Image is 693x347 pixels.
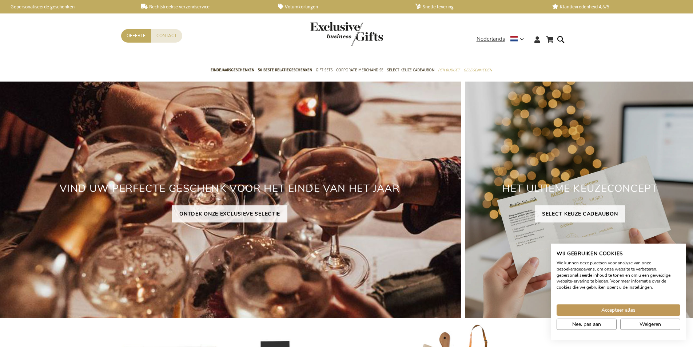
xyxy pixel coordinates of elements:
[4,4,129,10] a: Gepersonaliseerde geschenken
[477,35,505,43] span: Nederlands
[258,66,312,74] span: 50 beste relatiegeschenken
[552,4,678,10] a: Klanttevredenheid 4,6/5
[640,320,661,328] span: Weigeren
[151,29,182,43] a: Contact
[141,4,266,10] a: Rechtstreekse verzendservice
[415,4,541,10] a: Snelle levering
[387,66,434,74] span: Select Keuze Cadeaubon
[463,66,492,74] span: Gelegenheden
[278,4,403,10] a: Volumkortingen
[211,66,254,74] span: Eindejaarsgeschenken
[572,320,601,328] span: Nee, pas aan
[557,319,617,330] button: Pas cookie voorkeuren aan
[316,66,332,74] span: Gift Sets
[336,66,383,74] span: Corporate Merchandise
[477,35,529,43] div: Nederlands
[121,29,151,43] a: Offerte
[172,205,287,222] a: ONTDEK ONZE EXCLUSIEVE SELECTIE
[535,205,625,222] a: SELECT KEUZE CADEAUBON
[557,251,680,257] h2: Wij gebruiken cookies
[601,306,636,314] span: Accepteer alles
[438,66,460,74] span: Per Budget
[310,22,383,46] img: Exclusive Business gifts logo
[557,304,680,316] button: Accepteer alle cookies
[310,22,347,46] a: store logo
[557,260,680,291] p: We kunnen deze plaatsen voor analyse van onze bezoekersgegevens, om onze website te verbeteren, g...
[620,319,680,330] button: Alle cookies weigeren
